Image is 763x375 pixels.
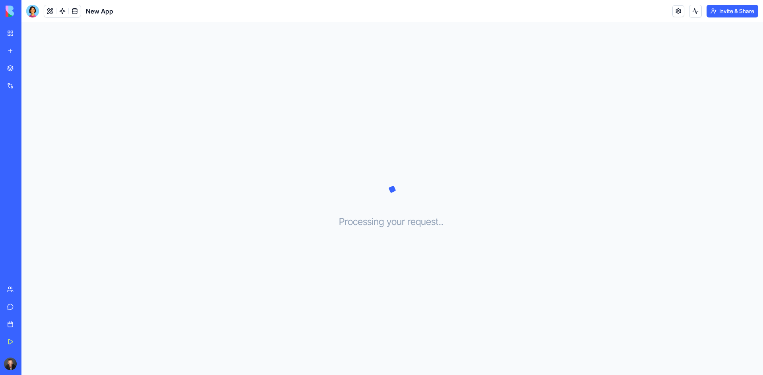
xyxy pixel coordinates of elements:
span: . [441,215,443,228]
img: ACg8ocKgBOST2QsK6nF9PdzR7NWC2XUdL-f-XtiCpdhLKJ5sRzbVC2uF6g=s96-c [4,358,17,370]
h3: Processing your request [339,215,446,228]
img: logo [6,6,55,17]
button: Invite & Share [707,5,758,17]
span: . [439,215,441,228]
span: New App [86,6,113,16]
